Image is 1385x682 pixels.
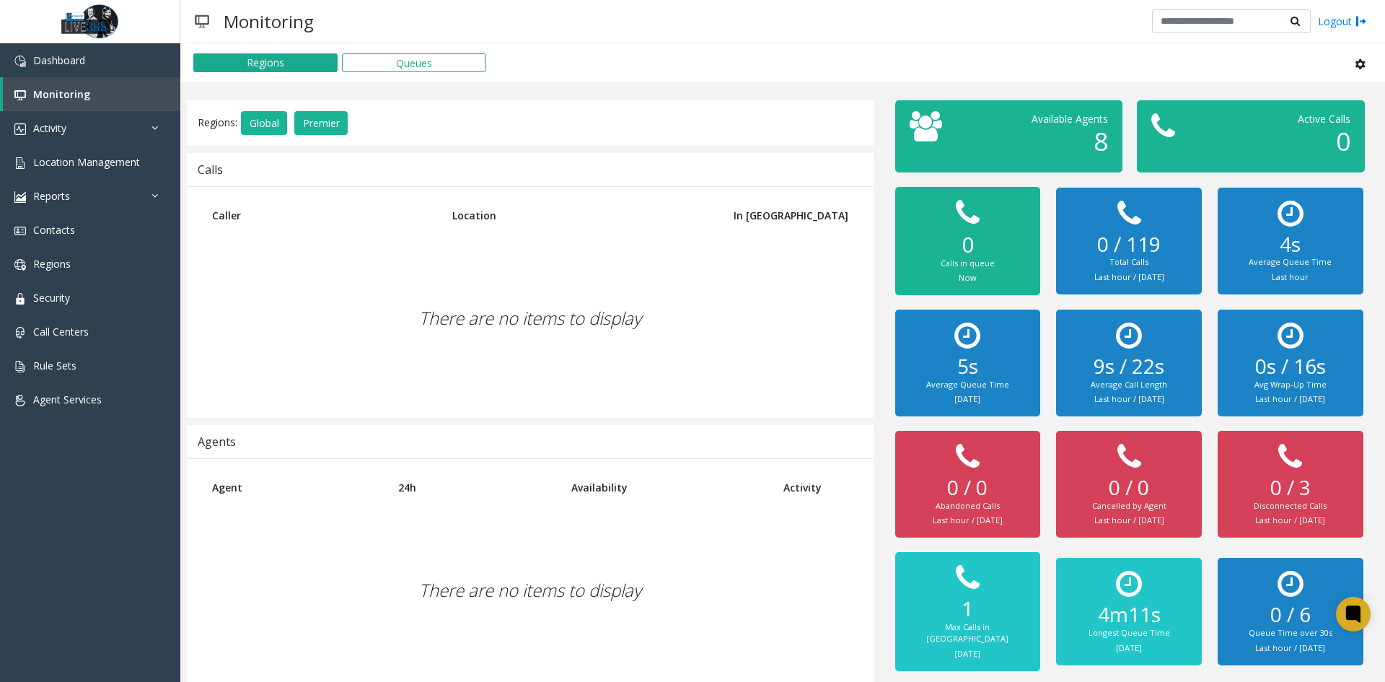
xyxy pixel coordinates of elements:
span: Activity [33,121,66,135]
span: Reports [33,189,70,203]
div: Average Queue Time [1232,256,1348,268]
span: Dashboard [33,53,85,67]
span: Security [33,291,70,305]
small: [DATE] [1116,642,1142,653]
img: logout [1355,14,1367,29]
div: Average Call Length [1070,379,1187,391]
div: There are no items to display [201,233,859,403]
h3: Monitoring [216,4,321,39]
th: 24h [387,470,561,505]
div: Total Calls [1070,256,1187,268]
span: Monitoring [33,87,90,101]
span: Contacts [33,223,75,237]
img: 'icon' [14,123,26,135]
div: Avg Wrap-Up Time [1232,379,1348,391]
h2: 0s / 16s [1232,354,1348,379]
img: 'icon' [14,293,26,305]
h2: 4m11s [1070,603,1187,627]
div: Abandoned Calls [910,500,1026,512]
img: 'icon' [14,225,26,237]
button: Global [241,111,287,136]
button: Premier [294,111,348,136]
h2: 0 / 6 [1232,603,1348,627]
div: Cancelled by Agent [1070,500,1187,512]
small: Last hour [1272,271,1309,282]
div: Disconnected Calls [1232,500,1348,512]
img: 'icon' [14,327,26,338]
img: pageIcon [195,4,209,39]
div: Agents [198,432,236,451]
small: Last hour / [DATE] [1255,515,1325,525]
img: 'icon' [14,259,26,271]
div: Calls [198,160,223,179]
small: Last hour / [DATE] [1094,515,1164,525]
h2: 0 [910,232,1026,258]
h2: 9s / 22s [1070,354,1187,379]
th: Activity [773,470,859,505]
small: Last hour / [DATE] [933,515,1003,525]
button: Queues [342,53,486,72]
span: Available Agents [1032,112,1108,126]
a: Monitoring [3,77,180,111]
span: 8 [1094,124,1108,158]
span: Rule Sets [33,359,76,372]
th: Location [441,198,697,233]
small: Last hour / [DATE] [1094,393,1164,404]
img: 'icon' [14,361,26,372]
small: Now [959,272,977,283]
div: Longest Queue Time [1070,627,1187,639]
h2: 1 [910,597,1026,621]
small: Last hour / [DATE] [1094,271,1164,282]
img: 'icon' [14,395,26,406]
h2: 5s [910,354,1026,379]
h2: 0 / 0 [910,476,1026,500]
small: Last hour / [DATE] [1255,393,1325,404]
span: Agent Services [33,393,102,406]
h2: 0 / 3 [1232,476,1348,500]
span: Call Centers [33,325,89,338]
th: Agent [201,470,387,505]
span: 0 [1336,124,1350,158]
div: Calls in queue [910,258,1026,270]
small: Last hour / [DATE] [1255,642,1325,653]
small: [DATE] [954,648,980,659]
th: In [GEOGRAPHIC_DATA] [697,198,859,233]
a: Logout [1318,14,1367,29]
span: Regions [33,257,71,271]
span: Location Management [33,155,140,169]
h2: 4s [1232,232,1348,257]
h2: 0 / 0 [1070,476,1187,500]
div: Queue Time over 30s [1232,627,1348,639]
th: Availability [560,470,773,505]
button: Regions [193,53,338,72]
small: [DATE] [954,393,980,404]
div: There are no items to display [201,505,859,676]
img: 'icon' [14,89,26,101]
span: Active Calls [1298,112,1350,126]
div: Average Queue Time [910,379,1026,391]
img: 'icon' [14,56,26,67]
th: Caller [201,198,441,233]
img: 'icon' [14,191,26,203]
span: Regions: [198,115,237,128]
h2: 0 / 119 [1070,232,1187,257]
img: 'icon' [14,157,26,169]
div: Max Calls in [GEOGRAPHIC_DATA] [910,621,1026,645]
